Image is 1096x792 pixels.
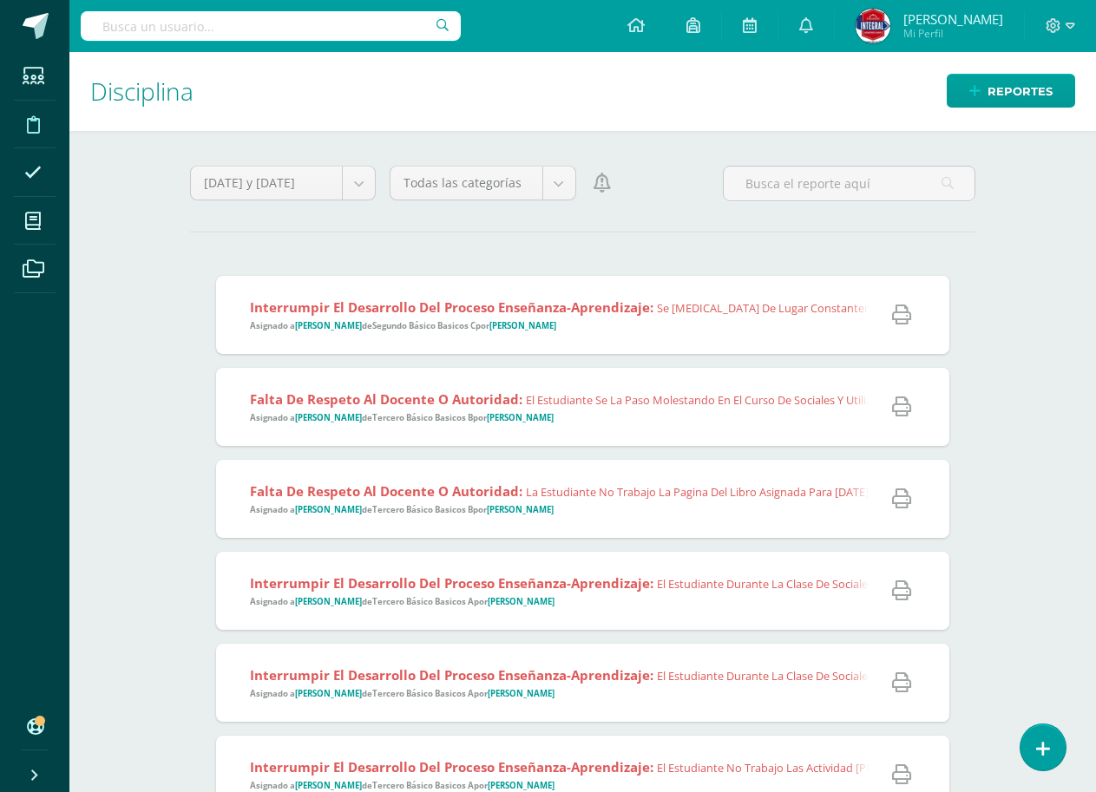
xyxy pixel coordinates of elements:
strong: [PERSON_NAME] [488,688,555,699]
img: 9479b67508c872087c746233754dda3e.png [856,9,890,43]
strong: [PERSON_NAME] [295,780,362,791]
strong: Interrumpir el desarrollo del proceso enseñanza-aprendizaje: [250,758,653,776]
span: [DATE] y [DATE] [204,167,329,200]
span: Se [MEDICAL_DATA] de lugar constantemente. [657,300,901,316]
span: Reportes [988,75,1053,108]
span: Asignado a de por [250,320,556,331]
a: [DATE] y [DATE] [191,167,375,200]
strong: Tercero Básico Basicos B [372,412,473,423]
span: Asignado a de por [250,504,554,515]
strong: Falta de respeto al docente o autoridad: [250,482,522,500]
strong: Tercero Básico Basicos A [372,596,474,607]
strong: [PERSON_NAME] [295,412,362,423]
a: Todas las categorías [390,167,574,200]
span: Asignado a de por [250,412,554,423]
strong: [PERSON_NAME] [488,596,555,607]
strong: Interrumpir el desarrollo del proceso enseñanza-aprendizaje: [250,298,653,316]
strong: Tercero Básico Basicos B [372,504,473,515]
h1: Disciplina [90,52,1075,131]
a: Reportes [947,74,1075,108]
strong: [PERSON_NAME] [487,412,554,423]
strong: [PERSON_NAME] [295,320,362,331]
input: Busca el reporte aquí [724,167,975,200]
strong: Falta de respeto al docente o autoridad: [250,390,522,408]
strong: [PERSON_NAME] [488,780,555,791]
strong: Tercero Básico Basicos A [372,688,474,699]
span: Todas las categorías [404,167,528,200]
span: Asignado a de por [250,688,555,699]
strong: [PERSON_NAME] [489,320,556,331]
strong: Segundo Básico Basicos C [372,320,476,331]
strong: [PERSON_NAME] [295,688,362,699]
strong: Interrumpir el desarrollo del proceso enseñanza-aprendizaje: [250,666,653,684]
strong: Tercero Básico Basicos A [372,780,474,791]
span: Asignado a de por [250,596,555,607]
strong: [PERSON_NAME] [295,504,362,515]
span: Asignado a de por [250,780,555,791]
strong: [PERSON_NAME] [487,504,554,515]
strong: Interrumpir el desarrollo del proceso enseñanza-aprendizaje: [250,574,653,592]
strong: [PERSON_NAME] [295,596,362,607]
input: Busca un usuario... [81,11,461,41]
span: [PERSON_NAME] [903,10,1003,28]
span: Mi Perfil [903,26,1003,41]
